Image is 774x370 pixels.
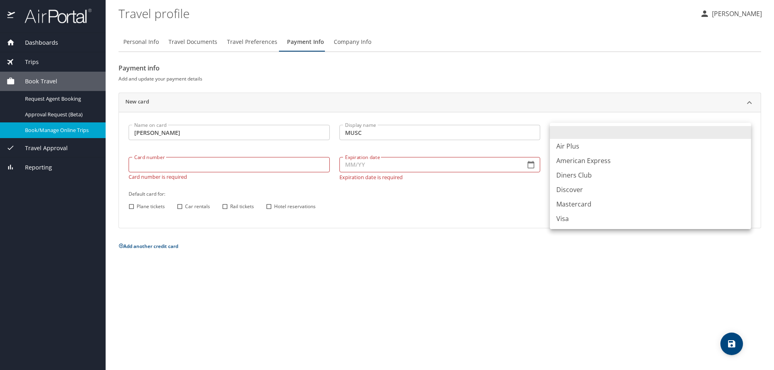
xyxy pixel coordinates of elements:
li: Diners Club [550,168,751,182]
li: American Express [550,153,751,168]
li: Discover [550,182,751,197]
li: Mastercard [550,197,751,211]
li: Air Plus [550,139,751,153]
li: Visa [550,211,751,226]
